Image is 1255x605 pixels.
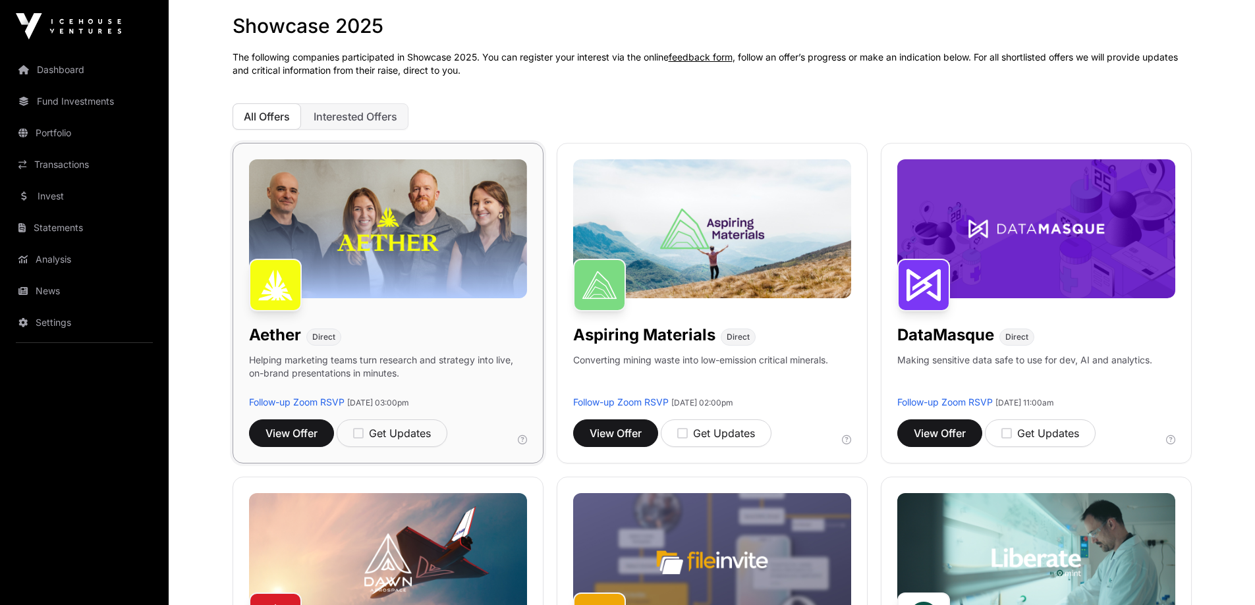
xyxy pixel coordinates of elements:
span: Direct [312,332,335,342]
img: Aether-Banner.jpg [249,159,527,298]
button: View Offer [573,419,658,447]
img: Aether [249,259,302,311]
a: Follow-up Zoom RSVP [249,396,345,408]
span: All Offers [244,110,290,123]
span: [DATE] 11:00am [995,398,1054,408]
a: Dashboard [11,55,158,84]
img: Aspiring-Banner.jpg [573,159,851,298]
a: Statements [11,213,158,242]
a: Analysis [11,245,158,274]
button: Get Updates [985,419,1096,447]
a: Invest [11,182,158,211]
span: [DATE] 03:00pm [347,398,409,408]
span: Interested Offers [314,110,397,123]
div: Get Updates [1001,425,1079,441]
img: DataMasque-Banner.jpg [897,159,1175,298]
h1: Showcase 2025 [233,14,1192,38]
span: View Offer [590,425,642,441]
button: View Offer [249,419,334,447]
a: feedback form [669,51,733,63]
button: View Offer [897,419,982,447]
a: Follow-up Zoom RSVP [897,396,993,408]
iframe: Chat Widget [1189,542,1255,605]
img: DataMasque [897,259,950,311]
p: Making sensitive data safe to use for dev, AI and analytics. [897,354,1152,396]
p: The following companies participated in Showcase 2025. You can register your interest via the onl... [233,51,1192,77]
a: Portfolio [11,118,158,147]
a: News [11,276,158,305]
button: Get Updates [661,419,771,447]
span: Direct [727,332,750,342]
button: Interested Offers [302,103,408,130]
a: Transactions [11,150,158,179]
a: Settings [11,308,158,337]
img: Icehouse Ventures Logo [16,13,121,39]
div: Get Updates [677,425,755,441]
button: All Offers [233,103,301,130]
span: View Offer [914,425,966,441]
p: Helping marketing teams turn research and strategy into live, on-brand presentations in minutes. [249,354,527,396]
p: Converting mining waste into low-emission critical minerals. [573,354,828,396]
a: Fund Investments [11,87,158,116]
button: Get Updates [337,419,447,447]
span: View Offer [265,425,318,441]
img: Aspiring Materials [573,259,626,311]
h1: Aspiring Materials [573,325,715,346]
h1: DataMasque [897,325,994,346]
div: Get Updates [353,425,431,441]
span: [DATE] 02:00pm [671,398,733,408]
a: Follow-up Zoom RSVP [573,396,669,408]
h1: Aether [249,325,301,346]
span: Direct [1005,332,1028,342]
